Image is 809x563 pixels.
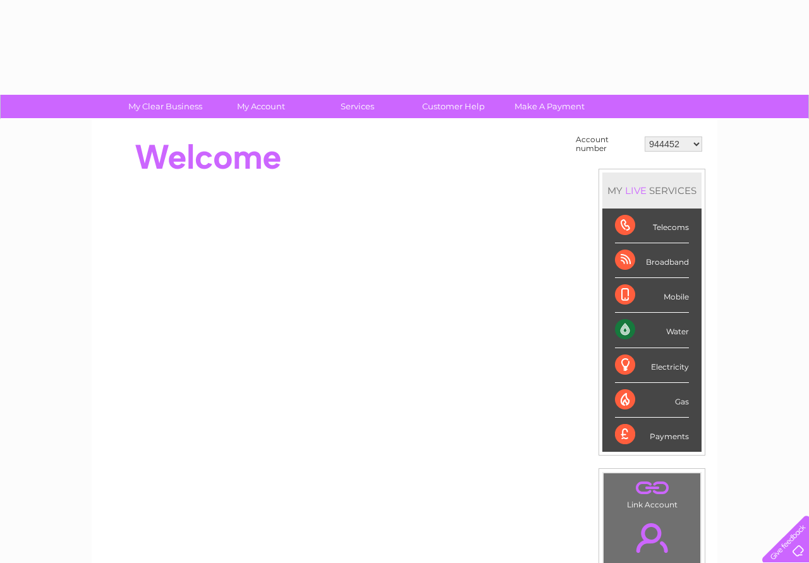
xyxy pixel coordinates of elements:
div: Telecoms [615,209,689,243]
a: Customer Help [401,95,506,118]
a: . [607,476,697,499]
div: Electricity [615,348,689,383]
a: My Clear Business [113,95,217,118]
div: Mobile [615,278,689,313]
div: Gas [615,383,689,418]
a: My Account [209,95,313,118]
td: Account number [573,132,642,156]
div: Water [615,313,689,348]
a: Services [305,95,410,118]
div: Broadband [615,243,689,278]
a: . [607,516,697,560]
td: Link Account [603,473,701,512]
div: MY SERVICES [602,173,702,209]
div: Payments [615,418,689,452]
a: Make A Payment [497,95,602,118]
div: LIVE [623,185,649,197]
